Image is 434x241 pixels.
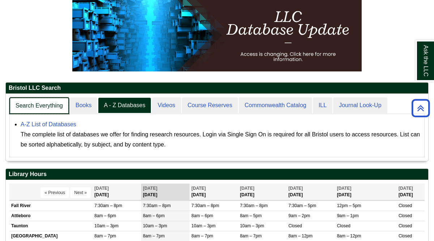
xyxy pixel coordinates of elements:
[337,186,352,191] span: [DATE]
[143,233,165,238] span: 8am – 7pm
[143,186,157,191] span: [DATE]
[141,184,190,200] th: [DATE]
[9,201,93,211] td: Fall River
[399,186,413,191] span: [DATE]
[98,97,151,114] a: A - Z Databases
[238,184,286,200] th: [DATE]
[289,213,310,218] span: 9am – 2pm
[337,203,361,208] span: 12pm – 5pm
[94,223,119,228] span: 10am – 3pm
[399,213,412,218] span: Closed
[191,203,219,208] span: 7:30am – 8pm
[337,233,361,238] span: 8am – 12pm
[191,186,206,191] span: [DATE]
[313,97,332,114] a: ILL
[335,184,397,200] th: [DATE]
[143,213,165,218] span: 8am – 6pm
[21,121,76,127] a: A-Z List of Databases
[9,97,69,114] a: Search Everything
[399,233,412,238] span: Closed
[409,103,432,113] a: Back to Top
[94,213,116,218] span: 8am – 6pm
[399,203,412,208] span: Closed
[70,97,97,114] a: Books
[190,184,238,200] th: [DATE]
[287,184,335,200] th: [DATE]
[94,186,109,191] span: [DATE]
[289,203,316,208] span: 7:30am – 5pm
[143,223,167,228] span: 10am – 3pm
[240,233,261,238] span: 8am – 7pm
[6,169,428,180] h2: Library Hours
[337,223,350,228] span: Closed
[41,187,69,198] button: « Previous
[239,97,312,114] a: Commonwealth Catalog
[21,130,421,150] div: The complete list of databases we offer for finding research resources. Login via Single Sign On ...
[191,213,213,218] span: 8am – 6pm
[182,97,238,114] a: Course Reserves
[240,213,261,218] span: 8am – 5pm
[6,83,428,94] h2: Bristol LLC Search
[333,97,387,114] a: Journal Look-Up
[94,233,116,238] span: 8am – 7pm
[191,233,213,238] span: 8am – 7pm
[152,97,181,114] a: Videos
[397,184,425,200] th: [DATE]
[143,203,171,208] span: 7:30am – 8pm
[289,186,303,191] span: [DATE]
[289,223,302,228] span: Closed
[9,211,93,221] td: Attleboro
[399,223,412,228] span: Closed
[94,203,122,208] span: 7:30am – 8pm
[70,187,91,198] button: Next »
[191,223,216,228] span: 10am – 3pm
[93,184,141,200] th: [DATE]
[9,221,93,231] td: Taunton
[240,203,268,208] span: 7:30am – 8pm
[240,223,264,228] span: 10am – 3pm
[289,233,313,238] span: 8am – 12pm
[240,186,254,191] span: [DATE]
[337,213,359,218] span: 9am – 1pm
